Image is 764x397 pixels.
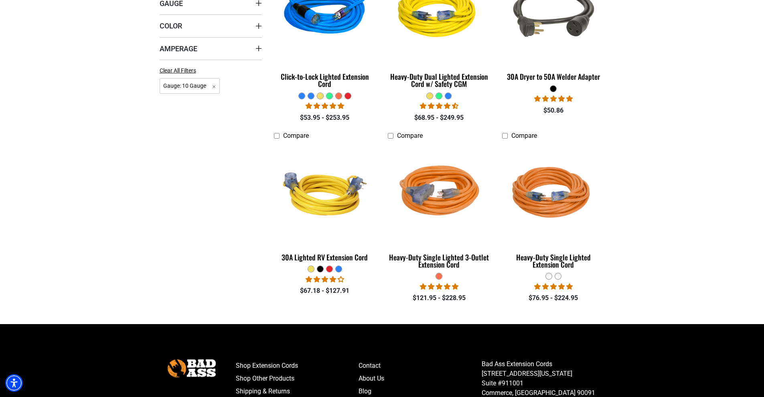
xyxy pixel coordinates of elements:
[274,73,376,87] div: Click-to-Lock Lighted Extension Cord
[359,372,482,385] a: About Us
[511,132,537,139] span: Compare
[420,102,458,110] span: 4.64 stars
[534,283,573,290] span: 5.00 stars
[420,283,458,290] span: 5.00 stars
[502,144,604,273] a: orange Heavy-Duty Single Lighted Extension Cord
[306,276,344,283] span: 4.11 stars
[274,254,376,261] div: 30A Lighted RV Extension Cord
[389,147,490,240] img: orange
[388,73,490,87] div: Heavy-Duty Dual Lighted Extension Cord w/ Safety CGM
[160,82,220,89] a: Gauge: 10 Gauge
[502,106,604,115] div: $50.86
[502,73,604,80] div: 30A Dryer to 50A Welder Adapter
[388,293,490,303] div: $121.95 - $228.95
[502,293,604,303] div: $76.95 - $224.95
[160,14,262,37] summary: Color
[160,37,262,60] summary: Amperage
[168,359,216,377] img: Bad Ass Extension Cords
[236,359,359,372] a: Shop Extension Cords
[160,78,220,94] span: Gauge: 10 Gauge
[534,95,573,103] span: 5.00 stars
[359,359,482,372] a: Contact
[5,374,23,392] div: Accessibility Menu
[160,67,196,74] span: Clear All Filters
[306,102,344,110] span: 4.87 stars
[236,372,359,385] a: Shop Other Products
[283,132,309,139] span: Compare
[160,44,197,53] span: Amperage
[274,147,375,240] img: yellow
[274,286,376,296] div: $67.18 - $127.91
[397,132,423,139] span: Compare
[274,113,376,123] div: $53.95 - $253.95
[388,144,490,273] a: orange Heavy-Duty Single Lighted 3-Outlet Extension Cord
[388,113,490,123] div: $68.95 - $249.95
[160,21,182,30] span: Color
[388,254,490,268] div: Heavy-Duty Single Lighted 3-Outlet Extension Cord
[274,144,376,266] a: yellow 30A Lighted RV Extension Cord
[160,67,199,75] a: Clear All Filters
[502,254,604,268] div: Heavy-Duty Single Lighted Extension Cord
[503,147,604,240] img: orange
